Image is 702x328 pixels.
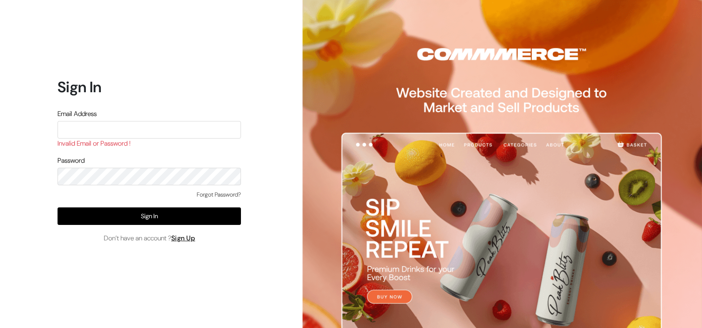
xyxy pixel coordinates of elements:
[171,234,196,242] a: Sign Up
[58,78,241,96] h1: Sign In
[104,233,196,243] span: Don’t have an account ?
[197,190,241,199] a: Forgot Password?
[58,139,130,149] label: Invalid Email or Password !
[58,207,241,225] button: Sign In
[58,156,85,166] label: Password
[58,109,97,119] label: Email Address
